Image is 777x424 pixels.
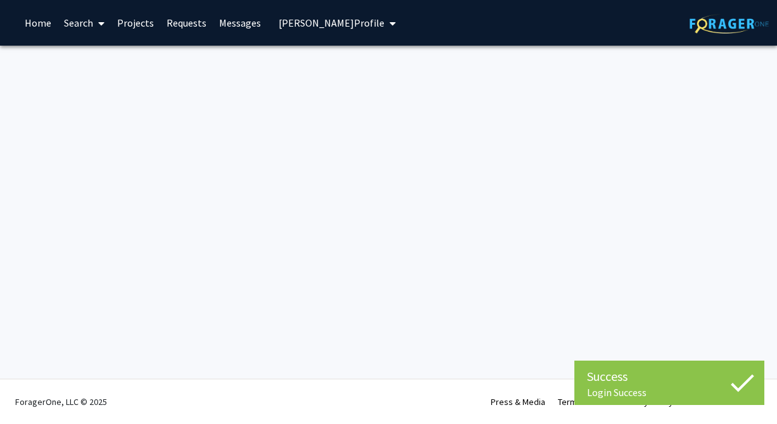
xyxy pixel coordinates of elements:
[587,367,752,386] div: Success
[587,386,752,399] div: Login Success
[15,380,107,424] div: ForagerOne, LLC © 2025
[18,1,58,45] a: Home
[690,14,769,34] img: ForagerOne Logo
[160,1,213,45] a: Requests
[279,16,384,29] span: [PERSON_NAME] Profile
[58,1,111,45] a: Search
[491,396,545,408] a: Press & Media
[213,1,267,45] a: Messages
[111,1,160,45] a: Projects
[558,396,608,408] a: Terms of Use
